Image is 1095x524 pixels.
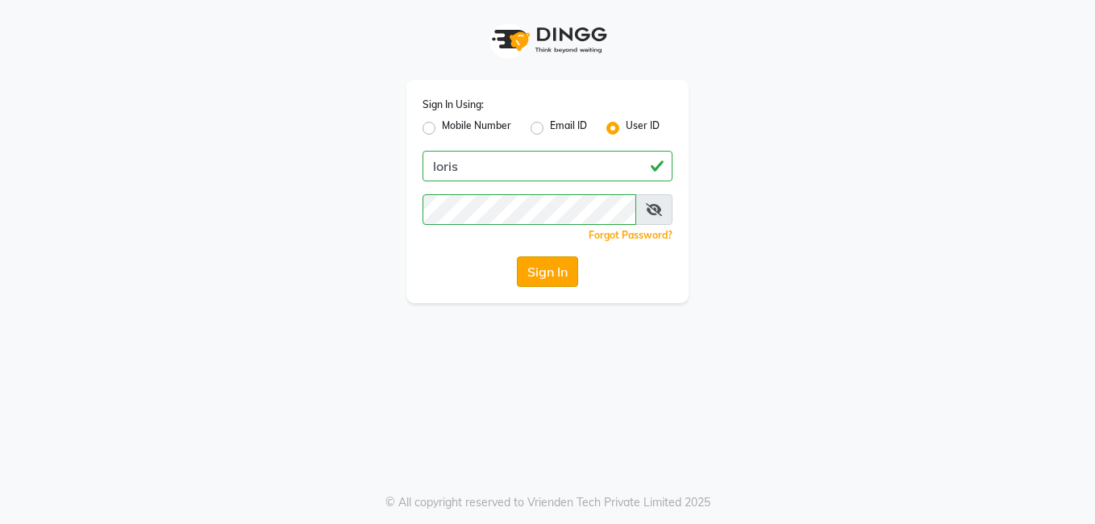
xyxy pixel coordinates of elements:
img: logo1.svg [483,16,612,64]
label: User ID [626,119,660,138]
input: Username [423,194,636,225]
a: Forgot Password? [589,229,672,241]
label: Sign In Using: [423,98,484,112]
input: Username [423,151,672,181]
label: Email ID [550,119,587,138]
label: Mobile Number [442,119,511,138]
button: Sign In [517,256,578,287]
